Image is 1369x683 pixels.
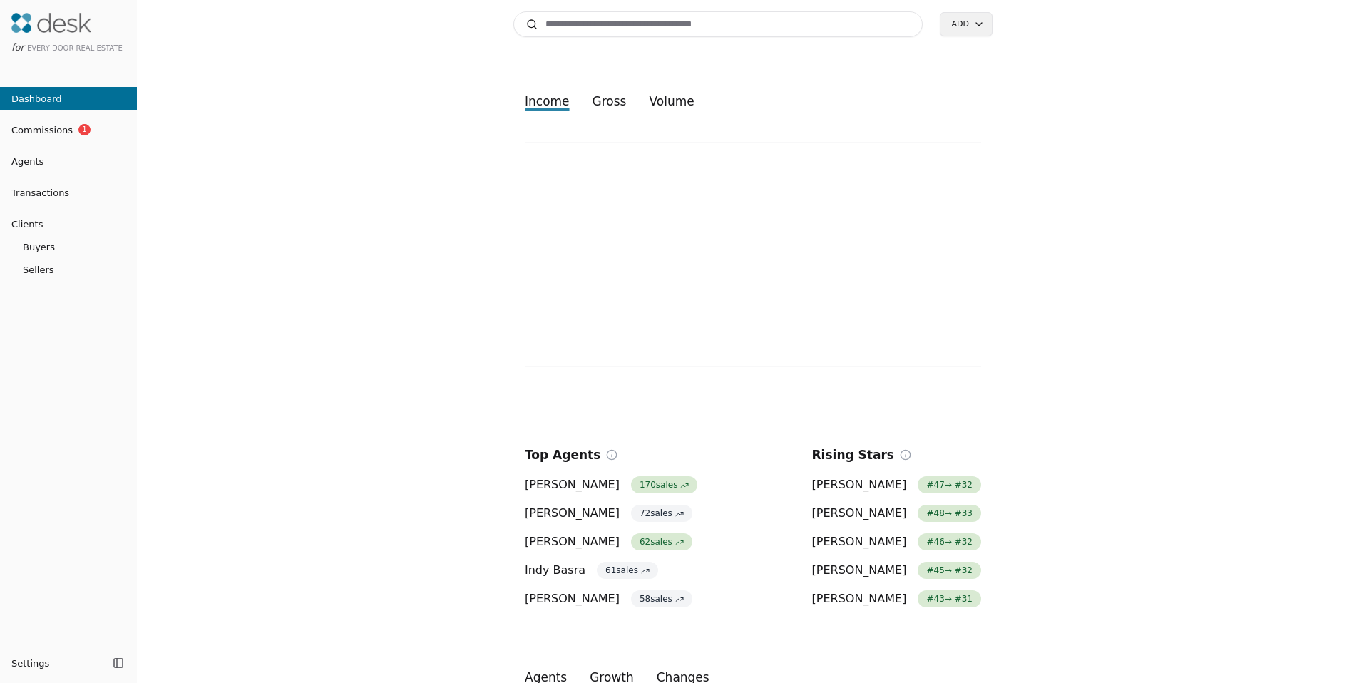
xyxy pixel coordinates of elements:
span: 62 sales [631,533,692,550]
h2: Top Agents [525,445,600,465]
span: # 43 → # 31 [918,590,981,607]
span: 72 sales [631,505,692,522]
span: [PERSON_NAME] [812,505,907,522]
button: Settings [6,652,108,674]
button: income [513,88,581,114]
span: for [11,42,24,53]
img: Desk [11,13,91,33]
span: [PERSON_NAME] [525,590,620,607]
button: volume [637,88,705,114]
span: 170 sales [631,476,697,493]
span: # 45 → # 32 [918,562,981,579]
span: # 48 → # 33 [918,505,981,522]
button: gross [581,88,638,114]
span: [PERSON_NAME] [525,533,620,550]
span: [PERSON_NAME] [525,505,620,522]
span: [PERSON_NAME] [812,533,907,550]
button: Add [940,12,993,36]
span: 1 [78,124,91,135]
span: # 46 → # 32 [918,533,981,550]
span: Every Door Real Estate [27,44,123,52]
span: [PERSON_NAME] [812,590,907,607]
span: Indy Basra [525,562,585,579]
h2: Rising Stars [812,445,894,465]
span: [PERSON_NAME] [812,562,907,579]
span: 58 sales [631,590,692,607]
span: 61 sales [597,562,658,579]
span: # 47 → # 32 [918,476,981,493]
span: [PERSON_NAME] [525,476,620,493]
span: Settings [11,656,49,671]
span: [PERSON_NAME] [812,476,907,493]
